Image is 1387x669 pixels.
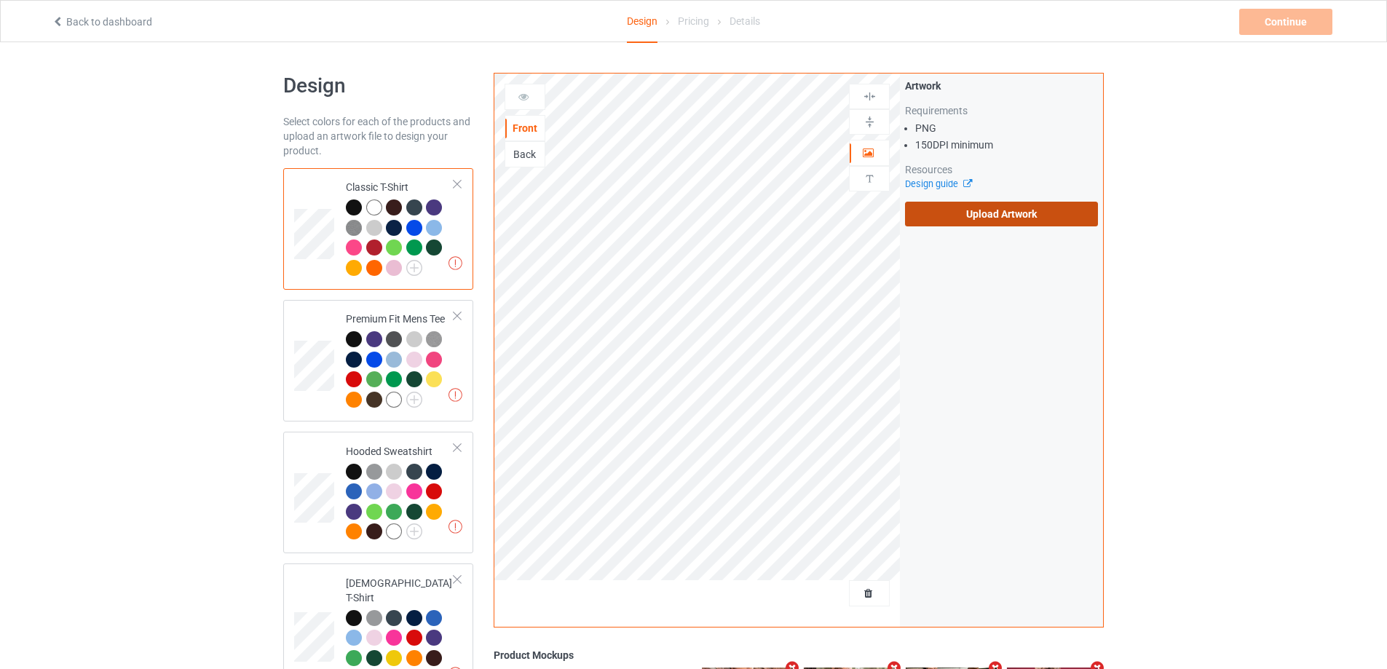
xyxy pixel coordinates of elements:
[863,90,877,103] img: svg%3E%0A
[505,121,545,135] div: Front
[915,138,1098,152] li: 150 DPI minimum
[283,168,473,290] div: Classic T-Shirt
[52,16,152,28] a: Back to dashboard
[730,1,760,41] div: Details
[283,114,473,158] div: Select colors for each of the products and upload an artwork file to design your product.
[905,178,971,189] a: Design guide
[346,312,454,406] div: Premium Fit Mens Tee
[905,162,1098,177] div: Resources
[283,73,473,99] h1: Design
[426,331,442,347] img: heather_texture.png
[406,260,422,276] img: svg+xml;base64,PD94bWwgdmVyc2lvbj0iMS4wIiBlbmNvZGluZz0iVVRGLTgiPz4KPHN2ZyB3aWR0aD0iMjJweCIgaGVpZ2...
[283,432,473,553] div: Hooded Sweatshirt
[678,1,709,41] div: Pricing
[905,79,1098,93] div: Artwork
[448,256,462,270] img: exclamation icon
[406,392,422,408] img: svg+xml;base64,PD94bWwgdmVyc2lvbj0iMS4wIiBlbmNvZGluZz0iVVRGLTgiPz4KPHN2ZyB3aWR0aD0iMjJweCIgaGVpZ2...
[863,172,877,186] img: svg%3E%0A
[346,180,454,274] div: Classic T-Shirt
[448,388,462,402] img: exclamation icon
[905,202,1098,226] label: Upload Artwork
[494,648,1104,662] div: Product Mockups
[627,1,657,43] div: Design
[863,115,877,129] img: svg%3E%0A
[406,523,422,539] img: svg+xml;base64,PD94bWwgdmVyc2lvbj0iMS4wIiBlbmNvZGluZz0iVVRGLTgiPz4KPHN2ZyB3aWR0aD0iMjJweCIgaGVpZ2...
[448,520,462,534] img: exclamation icon
[915,121,1098,135] li: PNG
[505,147,545,162] div: Back
[905,103,1098,118] div: Requirements
[346,220,362,236] img: heather_texture.png
[283,300,473,421] div: Premium Fit Mens Tee
[346,444,454,539] div: Hooded Sweatshirt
